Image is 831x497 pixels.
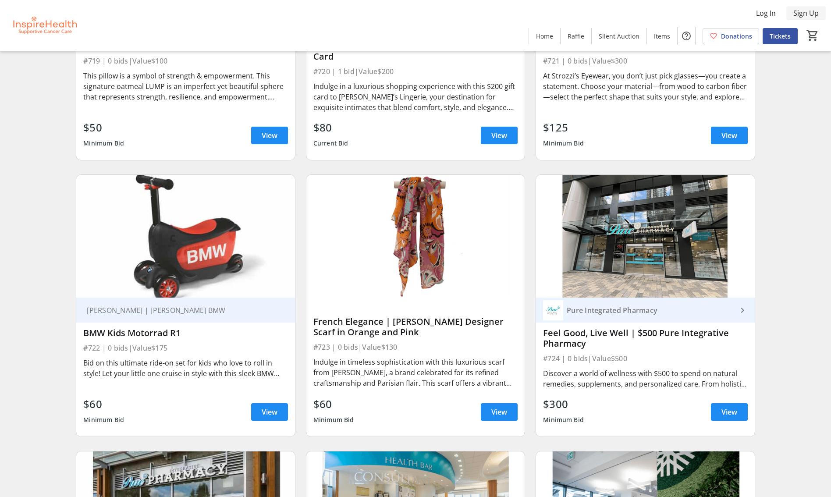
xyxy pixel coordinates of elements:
div: $50 [83,120,124,135]
div: $300 [543,396,584,412]
div: Pure Integrated Pharmacy [563,306,737,315]
span: View [491,130,507,141]
img: Feel Good, Live Well | $500 Pure Integrative Pharmacy [536,175,754,298]
div: Minimum Bid [543,412,584,428]
div: $60 [313,396,354,412]
span: View [491,407,507,417]
div: Feel Good, Live Well | $500 Pure Integrative Pharmacy [543,328,747,349]
span: Silent Auction [599,32,639,41]
div: #723 | 0 bids | Value $130 [313,341,518,353]
a: Tickets [763,28,798,44]
div: $125 [543,120,584,135]
div: At Strozzi’s Eyewear, you don’t just pick glasses—you create a statement. Choose your material—fr... [543,71,747,102]
span: View [721,130,737,141]
div: Bid on this ultimate ride-on set for kids who love to roll in style! Let your little one cruise i... [83,358,288,379]
div: Minimum Bid [83,135,124,151]
mat-icon: keyboard_arrow_right [737,305,748,316]
a: View [711,127,748,144]
div: Indulge in a luxurious shopping experience with this $200 gift card to [PERSON_NAME]’s Lingerie, ... [313,81,518,113]
a: Donations [703,28,759,44]
a: Items [647,28,677,44]
span: Sign Up [793,8,819,18]
img: BMW Kids Motorrad R1 [76,175,295,298]
img: French Elegance | Lise Charmel Designer Scarf in Orange and Pink [306,175,525,298]
img: InspireHealth Supportive Cancer Care's Logo [5,4,83,47]
a: View [251,403,288,421]
button: Log In [749,6,783,20]
span: Tickets [770,32,791,41]
a: Raffle [561,28,591,44]
button: Help [678,27,695,45]
span: Log In [756,8,776,18]
span: View [721,407,737,417]
div: $80 [313,120,348,135]
div: [PERSON_NAME] | [PERSON_NAME] BMW [83,306,277,315]
span: View [262,130,277,141]
a: Home [529,28,560,44]
div: BMW Kids Motorrad R1 [83,328,288,338]
div: #720 | 1 bid | Value $200 [313,65,518,78]
div: #721 | 0 bids | Value $300 [543,55,747,67]
div: [PERSON_NAME]’s Lingerie Luxe | $200 Gift Card [313,41,518,62]
div: Minimum Bid [543,135,584,151]
a: View [481,403,518,421]
div: #722 | 0 bids | Value $175 [83,342,288,354]
div: #724 | 0 bids | Value $500 [543,352,747,365]
span: Home [536,32,553,41]
img: Pure Integrated Pharmacy [543,300,563,320]
div: This pillow is a symbol of strength & empowerment. This signature oatmeal LUMP is an imperfect ye... [83,71,288,102]
span: Raffle [568,32,584,41]
a: View [481,127,518,144]
div: #719 | 0 bids | Value $100 [83,55,288,67]
span: Items [654,32,670,41]
span: View [262,407,277,417]
div: $60 [83,396,124,412]
div: Current Bid [313,135,348,151]
button: Cart [805,28,820,43]
div: French Elegance | [PERSON_NAME] Designer Scarf in Orange and Pink [313,316,518,337]
button: Sign Up [786,6,826,20]
a: Silent Auction [592,28,646,44]
div: Minimum Bid [313,412,354,428]
a: Pure Integrated PharmacyPure Integrated Pharmacy [536,298,754,323]
span: Donations [721,32,752,41]
a: View [251,127,288,144]
div: Indulge in timeless sophistication with this luxurious scarf from [PERSON_NAME], a brand celebrat... [313,357,518,388]
a: View [711,403,748,421]
div: Discover a world of wellness with $500 to spend on natural remedies, supplements, and personalize... [543,368,747,389]
div: Minimum Bid [83,412,124,428]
